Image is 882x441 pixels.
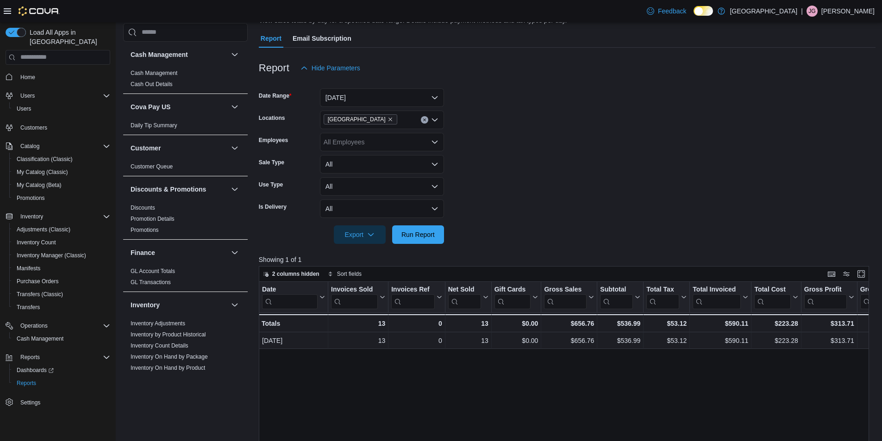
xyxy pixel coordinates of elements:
[123,161,248,176] div: Customer
[6,67,110,433] nav: Complex example
[259,114,285,122] label: Locations
[262,318,325,329] div: Totals
[13,193,49,204] a: Promotions
[646,285,679,309] div: Total Tax
[9,153,114,166] button: Classification (Classic)
[693,335,748,346] div: $590.11
[262,285,325,309] button: Date
[17,278,59,285] span: Purchase Orders
[804,285,854,309] button: Gross Profit
[804,335,854,346] div: $313.71
[754,285,790,294] div: Total Cost
[324,114,397,124] span: Round House Reserve
[856,268,867,280] button: Enter fullscreen
[20,92,35,99] span: Users
[131,102,170,112] h3: Cova Pay US
[544,335,594,346] div: $656.76
[17,211,110,222] span: Inventory
[17,304,40,311] span: Transfers
[259,62,289,74] h3: Report
[13,302,110,313] span: Transfers
[131,50,227,59] button: Cash Management
[262,335,325,346] div: [DATE]
[131,70,177,76] a: Cash Management
[20,399,40,406] span: Settings
[13,276,110,287] span: Purchase Orders
[131,185,206,194] h3: Discounts & Promotions
[131,81,173,88] span: Cash Out Details
[17,320,51,331] button: Operations
[131,300,160,310] h3: Inventory
[19,6,60,16] img: Cova
[259,92,292,99] label: Date Range
[259,137,288,144] label: Employees
[13,180,65,191] a: My Catalog (Beta)
[841,268,852,280] button: Display options
[448,285,481,309] div: Net Sold
[804,285,847,309] div: Gross Profit
[131,279,171,286] a: GL Transactions
[131,69,177,77] span: Cash Management
[448,318,488,329] div: 13
[9,332,114,345] button: Cash Management
[693,285,741,294] div: Total Invoiced
[730,6,797,17] p: [GEOGRAPHIC_DATA]
[17,194,45,202] span: Promotions
[2,121,114,134] button: Customers
[123,68,248,93] div: Cash Management
[13,193,110,204] span: Promotions
[131,102,227,112] button: Cova Pay US
[13,378,40,389] a: Reports
[600,318,640,329] div: $536.99
[494,285,531,294] div: Gift Cards
[494,285,538,309] button: Gift Cards
[17,122,51,133] a: Customers
[13,224,110,235] span: Adjustments (Classic)
[17,226,70,233] span: Adjustments (Classic)
[262,285,318,309] div: Date
[131,163,173,170] span: Customer Queue
[131,268,175,274] a: GL Account Totals
[9,377,114,390] button: Reports
[229,143,240,154] button: Customer
[272,270,319,278] span: 2 columns hidden
[131,364,205,372] span: Inventory On Hand by Product
[131,331,206,338] a: Inventory by Product Historical
[261,29,281,48] span: Report
[494,318,538,329] div: $0.00
[821,6,875,17] p: [PERSON_NAME]
[431,138,438,146] button: Open list of options
[826,268,837,280] button: Keyboard shortcuts
[13,263,44,274] a: Manifests
[391,285,434,309] div: Invoices Ref
[13,250,90,261] a: Inventory Manager (Classic)
[131,122,177,129] a: Daily Tip Summary
[17,211,47,222] button: Inventory
[324,268,365,280] button: Sort fields
[17,155,73,163] span: Classification (Classic)
[693,285,748,309] button: Total Invoiced
[131,185,227,194] button: Discounts & Promotions
[600,285,633,294] div: Subtotal
[646,318,687,329] div: $53.12
[17,265,40,272] span: Manifests
[131,81,173,87] a: Cash Out Details
[754,335,798,346] div: $223.28
[17,239,56,246] span: Inventory Count
[20,354,40,361] span: Reports
[229,299,240,311] button: Inventory
[17,352,110,363] span: Reports
[391,285,434,294] div: Invoices Ref
[131,342,188,349] a: Inventory Count Details
[17,352,44,363] button: Reports
[13,302,44,313] a: Transfers
[643,2,690,20] a: Feedback
[13,365,57,376] a: Dashboards
[20,213,43,220] span: Inventory
[646,285,679,294] div: Total Tax
[544,285,587,309] div: Gross Sales
[13,365,110,376] span: Dashboards
[13,237,110,248] span: Inventory Count
[20,322,48,329] span: Operations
